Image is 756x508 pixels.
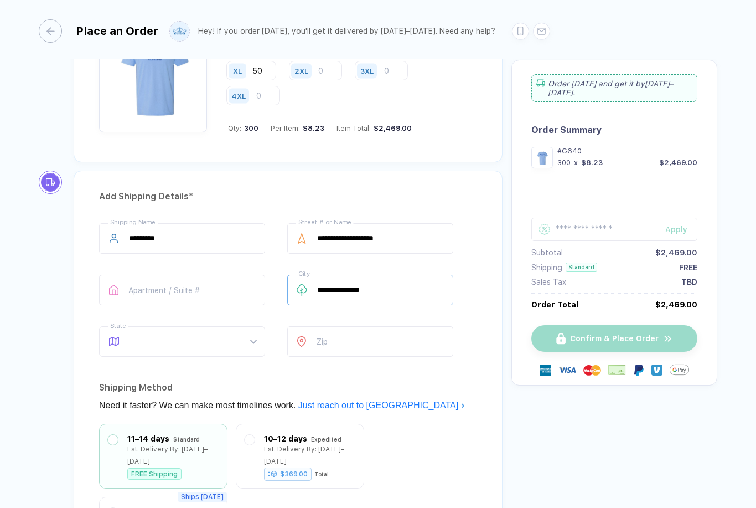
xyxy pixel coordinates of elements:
img: 1760122030840plwlm_nt_front.png [534,150,550,166]
div: $2,469.00 [655,300,697,309]
div: $2,469.00 [659,158,697,167]
div: Order Summary [531,125,697,135]
div: Standard [173,433,200,445]
img: express [540,365,551,376]
div: Place an Order [76,24,158,38]
div: 10–12 days ExpeditedEst. Delivery By: [DATE]–[DATE]$369.00Total [245,433,355,480]
div: Hey! If you order [DATE], you'll get it delivered by [DATE]–[DATE]. Need any help? [198,27,495,36]
img: cheque [608,365,626,376]
div: Shipping [531,263,562,272]
div: Expedited [311,433,341,445]
div: Order Total [531,300,578,309]
img: master-card [583,361,601,379]
img: GPay [670,360,689,379]
div: $369.00 [264,468,312,481]
div: 11–14 days [127,433,169,445]
div: $8.23 [300,124,324,132]
div: 2XL [294,66,308,75]
div: Total [314,471,329,478]
div: 11–14 days StandardEst. Delivery By: [DATE]–[DATE]FREE Shipping [108,433,219,480]
div: Est. Delivery By: [DATE]–[DATE] [264,443,355,468]
div: 300 [557,158,571,167]
div: x [573,158,579,167]
div: 4XL [232,91,246,100]
div: TBD [681,278,697,286]
a: Just reach out to [GEOGRAPHIC_DATA] [298,401,465,410]
div: Item Total: [336,124,412,132]
div: Sales Tax [531,278,566,286]
div: Shipping Method [99,379,477,397]
button: Apply [651,218,697,241]
div: Qty: [228,124,258,132]
img: Paypal [633,365,644,376]
img: visa [558,361,576,379]
div: Per Item: [271,124,324,132]
img: user profile [170,22,189,41]
img: 1760122030840plwlm_nt_front.png [105,24,201,121]
div: #G640 [557,147,697,155]
div: 10–12 days [264,433,307,445]
div: Subtotal [531,248,563,257]
div: $2,469.00 [371,124,412,132]
div: Standard [566,263,597,272]
div: FREE Shipping [127,468,182,480]
img: Venmo [651,365,662,376]
div: Est. Delivery By: [DATE]–[DATE] [127,443,219,468]
div: Need it faster? We can make most timelines work. [99,397,477,414]
div: 3XL [360,66,374,75]
span: Ships [DATE] [178,492,227,502]
div: Apply [665,225,697,234]
div: $2,469.00 [655,248,697,257]
div: $8.23 [581,158,603,167]
div: Add Shipping Details [99,188,477,206]
span: 300 [241,124,258,132]
div: Order [DATE] and get it by [DATE]–[DATE] . [531,74,697,102]
div: FREE [679,263,697,272]
div: XL [233,66,242,75]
